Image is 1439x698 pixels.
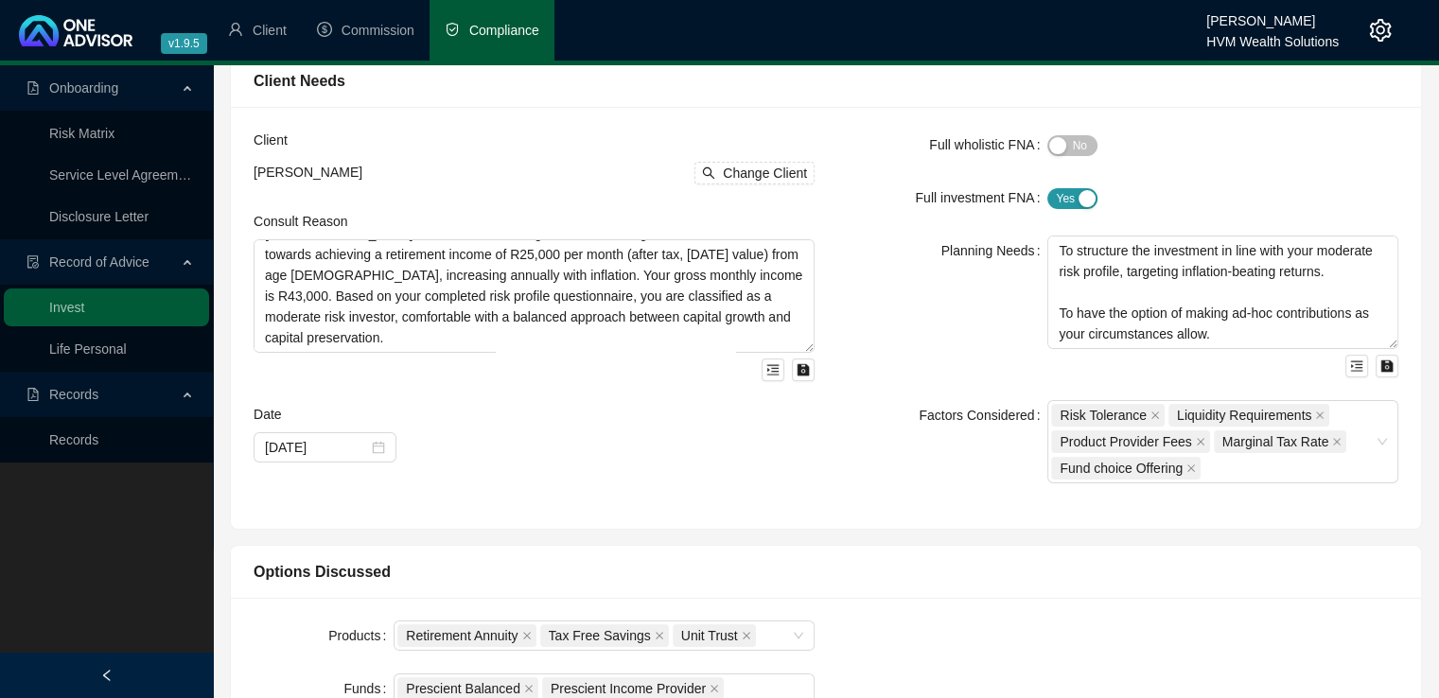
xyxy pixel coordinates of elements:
[1060,405,1147,426] span: Risk Tolerance
[1051,404,1165,427] span: Risk Tolerance
[397,624,535,647] span: Retirement Annuity
[929,130,1047,160] label: Full wholistic FNA
[1150,410,1160,420] span: close
[1186,463,1196,473] span: close
[681,625,738,646] span: Unit Trust
[253,23,287,38] span: Client
[100,669,114,682] span: left
[655,631,664,640] span: close
[710,684,719,693] span: close
[254,239,815,353] textarea: This Record of Advice (ROA) outlines the steps taken to provide you with advice. You approached u...
[406,625,518,646] span: Retirement Annuity
[49,80,118,96] span: Onboarding
[254,560,1398,584] div: Options Discussed
[49,254,149,270] span: Record of Advice
[1168,404,1329,427] span: Liquidity Requirements
[1380,359,1394,373] span: save
[1315,410,1325,420] span: close
[1047,236,1398,349] textarea: To begin investing approximately R3,000 per month towards long-term retirement savings. To ensure...
[254,404,294,425] label: Date
[919,400,1047,430] label: Factors Considered
[673,624,756,647] span: Unit Trust
[1222,431,1329,452] span: Marginal Tax Rate
[49,167,197,183] a: Service Level Agreement
[797,363,810,376] span: save
[1060,458,1183,479] span: Fund choice Offering
[915,183,1047,213] label: Full investment FNA
[1177,405,1311,426] span: Liquidity Requirements
[317,22,332,37] span: dollar
[49,209,149,224] a: Disclosure Letter
[1350,359,1363,373] span: menu-unfold
[1206,5,1339,26] div: [PERSON_NAME]
[723,163,807,183] span: Change Client
[49,432,98,447] a: Records
[342,23,414,38] span: Commission
[540,624,669,647] span: Tax Free Savings
[941,236,1048,266] label: Planning Needs
[254,165,362,180] span: [PERSON_NAME]
[1196,437,1205,446] span: close
[1051,430,1209,453] span: Product Provider Fees
[1060,431,1191,452] span: Product Provider Fees
[1214,430,1347,453] span: Marginal Tax Rate
[254,211,361,232] label: Consult Reason
[1332,437,1342,446] span: close
[49,387,98,402] span: Records
[26,81,40,95] span: file-pdf
[445,22,460,37] span: safety
[524,684,534,693] span: close
[549,625,651,646] span: Tax Free Savings
[1206,26,1339,46] div: HVM Wealth Solutions
[522,631,532,640] span: close
[694,162,815,184] button: Change Client
[254,69,1398,93] div: Client Needs
[702,166,715,180] span: search
[228,22,243,37] span: user
[49,341,127,357] a: Life Personal
[254,130,301,150] label: Client
[161,33,207,54] span: v1.9.5
[26,388,40,401] span: file-pdf
[49,300,84,315] a: Invest
[1051,457,1201,480] span: Fund choice Offering
[469,23,539,38] span: Compliance
[742,631,751,640] span: close
[766,363,780,376] span: menu-unfold
[26,255,40,269] span: file-done
[19,15,132,46] img: 2df55531c6924b55f21c4cf5d4484680-logo-light.svg
[1369,19,1392,42] span: setting
[49,126,114,141] a: Risk Matrix
[328,620,394,651] label: Products
[265,437,368,458] input: Select date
